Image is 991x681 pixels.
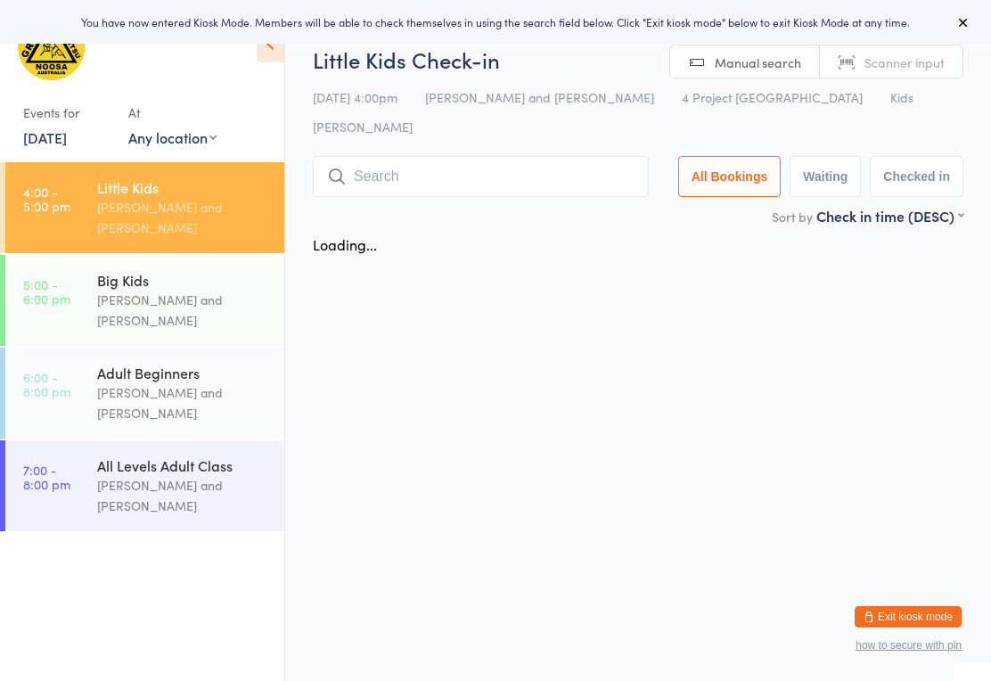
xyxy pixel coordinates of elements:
div: [PERSON_NAME] and [PERSON_NAME] [97,290,269,331]
div: All Levels Adult Class [97,455,269,475]
a: 5:00 -6:00 pmBig Kids[PERSON_NAME] and [PERSON_NAME] [5,255,284,346]
time: 7:00 - 8:00 pm [23,463,70,491]
button: Checked in [870,156,963,197]
img: Gracie Humaita Noosa [18,13,85,80]
div: [PERSON_NAME] and [PERSON_NAME] [97,475,269,516]
span: Manual search [715,53,801,71]
input: Search [313,156,649,197]
span: [DATE] 4:00pm [313,88,397,106]
time: 4:00 - 5:00 pm [23,185,70,213]
button: how to secure with pin [856,639,962,652]
div: Check in time (DESC) [816,206,963,226]
label: Sort by [772,208,813,226]
button: Waiting [790,156,861,197]
div: Any location [128,127,217,147]
div: [PERSON_NAME] and [PERSON_NAME] [97,197,269,238]
div: Loading... [313,234,377,254]
span: [PERSON_NAME] and [PERSON_NAME] [425,88,654,106]
time: 6:00 - 8:00 pm [23,370,70,398]
div: Events for [23,98,111,127]
span: 4 Project [GEOGRAPHIC_DATA] [682,88,863,106]
a: 7:00 -8:00 pmAll Levels Adult Class[PERSON_NAME] and [PERSON_NAME] [5,440,284,531]
div: Big Kids [97,270,269,290]
button: Exit kiosk mode [855,606,962,628]
button: All Bookings [678,156,782,197]
div: [PERSON_NAME] and [PERSON_NAME] [97,382,269,423]
div: At [128,98,217,127]
span: Scanner input [864,53,945,71]
div: You have now entered Kiosk Mode. Members will be able to check themselves in using the search fie... [29,14,962,29]
a: 6:00 -8:00 pmAdult Beginners[PERSON_NAME] and [PERSON_NAME] [5,348,284,439]
h2: Little Kids Check-in [313,45,963,74]
time: 5:00 - 6:00 pm [23,277,70,306]
div: Little Kids [97,177,269,197]
a: 4:00 -5:00 pmLittle Kids[PERSON_NAME] and [PERSON_NAME] [5,162,284,253]
div: Adult Beginners [97,363,269,382]
a: [DATE] [23,127,67,147]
